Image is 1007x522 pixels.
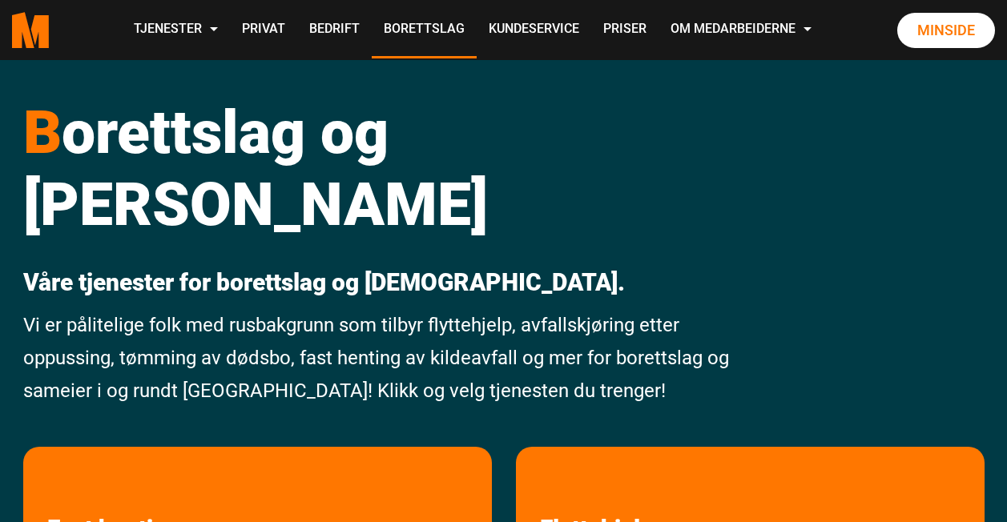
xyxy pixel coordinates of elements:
a: Tjenester [122,2,230,58]
p: Vi er pålitelige folk med rusbakgrunn som tilbyr flyttehjelp, avfallskjøring etter oppussing, tøm... [23,309,739,407]
h1: orettslag og [PERSON_NAME] [23,96,739,240]
a: Borettslag [372,2,477,58]
a: Priser [591,2,659,58]
a: Kundeservice [477,2,591,58]
span: B [23,97,62,167]
a: Minside [897,13,995,48]
a: Bedrift [297,2,372,58]
a: Om Medarbeiderne [659,2,824,58]
p: Våre tjenester for borettslag og [DEMOGRAPHIC_DATA]. [23,268,739,297]
a: Privat [230,2,297,58]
